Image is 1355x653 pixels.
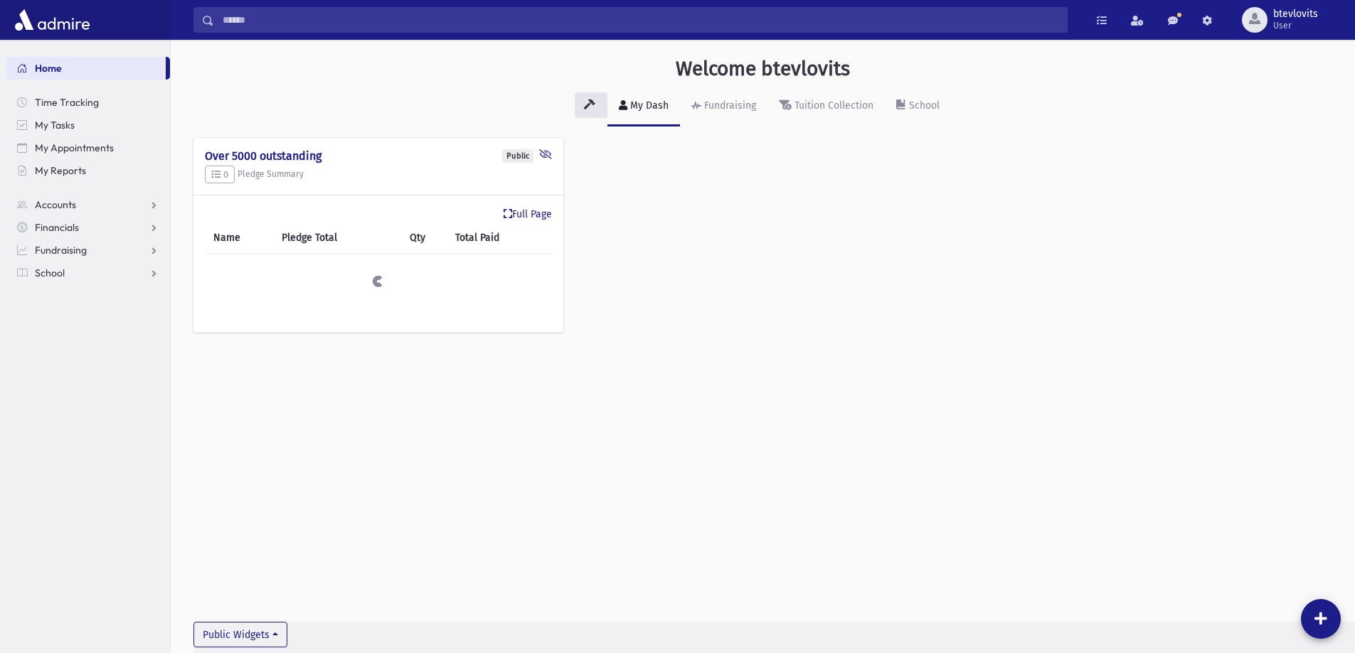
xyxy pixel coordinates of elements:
[401,222,447,254] th: Qty
[11,6,93,34] img: AdmirePro
[792,99,873,112] div: Tuition Collection
[35,221,79,234] span: Financials
[701,99,756,112] div: Fundraising
[35,119,75,131] span: My Tasks
[35,62,62,75] span: Home
[205,222,273,254] th: Name
[35,164,86,177] span: My Reports
[680,87,767,126] a: Fundraising
[6,159,170,182] a: My Reports
[35,198,76,211] span: Accounts
[35,244,87,257] span: Fundraising
[6,193,170,216] a: Accounts
[676,57,850,81] h3: Welcome btevlovits
[35,96,99,109] span: Time Tracking
[273,222,401,254] th: Pledge Total
[35,266,65,279] span: School
[205,166,235,184] button: 0
[767,87,885,126] a: Tuition Collection
[205,166,552,184] h5: Pledge Summary
[35,141,114,154] span: My Appointments
[1273,9,1318,20] span: btevlovits
[214,7,1067,33] input: Search
[502,149,533,163] div: Public
[193,622,287,647] button: Public Widgets
[6,261,170,284] a: School
[6,57,166,80] a: Home
[627,99,669,112] div: My Dash
[447,222,552,254] th: Total Paid
[607,87,680,126] a: My Dash
[6,239,170,261] a: Fundraising
[211,169,228,180] span: 0
[6,91,170,114] a: Time Tracking
[6,114,170,136] a: My Tasks
[6,136,170,159] a: My Appointments
[6,216,170,239] a: Financials
[1273,20,1318,31] span: User
[885,87,951,126] a: School
[205,149,552,163] h4: Over 5000 outstanding
[504,207,552,222] a: Full Page
[906,99,940,112] div: School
